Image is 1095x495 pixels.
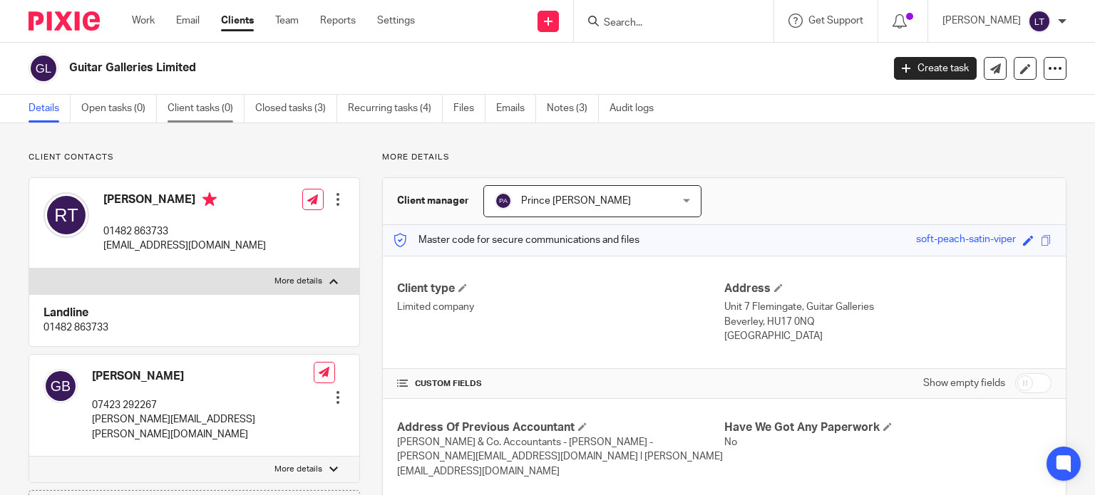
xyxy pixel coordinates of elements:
[916,232,1016,249] div: soft-peach-satin-viper
[29,53,58,83] img: svg%3E
[69,61,712,75] h2: Guitar Galleries Limited
[103,224,266,239] p: 01482 863733
[496,95,536,123] a: Emails
[92,369,314,384] h4: [PERSON_NAME]
[724,329,1052,343] p: [GEOGRAPHIC_DATA]
[808,16,863,26] span: Get Support
[29,95,71,123] a: Details
[221,14,254,28] a: Clients
[274,276,322,287] p: More details
[397,281,724,296] h4: Client type
[320,14,356,28] a: Reports
[29,11,100,31] img: Pixie
[176,14,200,28] a: Email
[495,192,512,209] img: svg%3E
[29,152,360,163] p: Client contacts
[397,378,724,390] h4: CUSTOM FIELDS
[255,95,337,123] a: Closed tasks (3)
[92,398,314,412] p: 07423 292267
[377,14,415,28] a: Settings
[275,14,299,28] a: Team
[942,14,1021,28] p: [PERSON_NAME]
[132,14,155,28] a: Work
[923,376,1005,390] label: Show empty fields
[397,420,724,435] h4: Address Of Previous Accountant
[43,321,345,335] p: 01482 863733
[168,95,245,123] a: Client tasks (0)
[724,281,1052,296] h4: Address
[547,95,599,123] a: Notes (3)
[43,306,345,321] h4: Landline
[397,194,469,208] h3: Client manager
[397,437,723,476] span: [PERSON_NAME] & Co. Accountants - [PERSON_NAME] - [PERSON_NAME][EMAIL_ADDRESS][DOMAIN_NAME] l [PE...
[724,300,1052,314] p: Unit 7 Flemingate, Guitar Galleries
[382,152,1066,163] p: More details
[103,192,266,210] h4: [PERSON_NAME]
[348,95,443,123] a: Recurring tasks (4)
[394,233,639,247] p: Master code for secure communications and files
[1028,10,1051,33] img: svg%3E
[453,95,485,123] a: Files
[610,95,664,123] a: Audit logs
[724,420,1052,435] h4: Have We Got Any Paperwork
[724,437,737,447] span: No
[43,192,89,238] img: svg%3E
[397,300,724,314] p: Limited company
[43,369,78,403] img: svg%3E
[521,196,631,206] span: Prince [PERSON_NAME]
[103,239,266,253] p: [EMAIL_ADDRESS][DOMAIN_NAME]
[724,315,1052,329] p: Beverley, HU17 0NQ
[274,464,322,475] p: More details
[202,192,217,207] i: Primary
[81,95,157,123] a: Open tasks (0)
[92,412,314,442] p: [PERSON_NAME][EMAIL_ADDRESS][PERSON_NAME][DOMAIN_NAME]
[894,57,977,80] a: Create task
[602,17,731,30] input: Search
